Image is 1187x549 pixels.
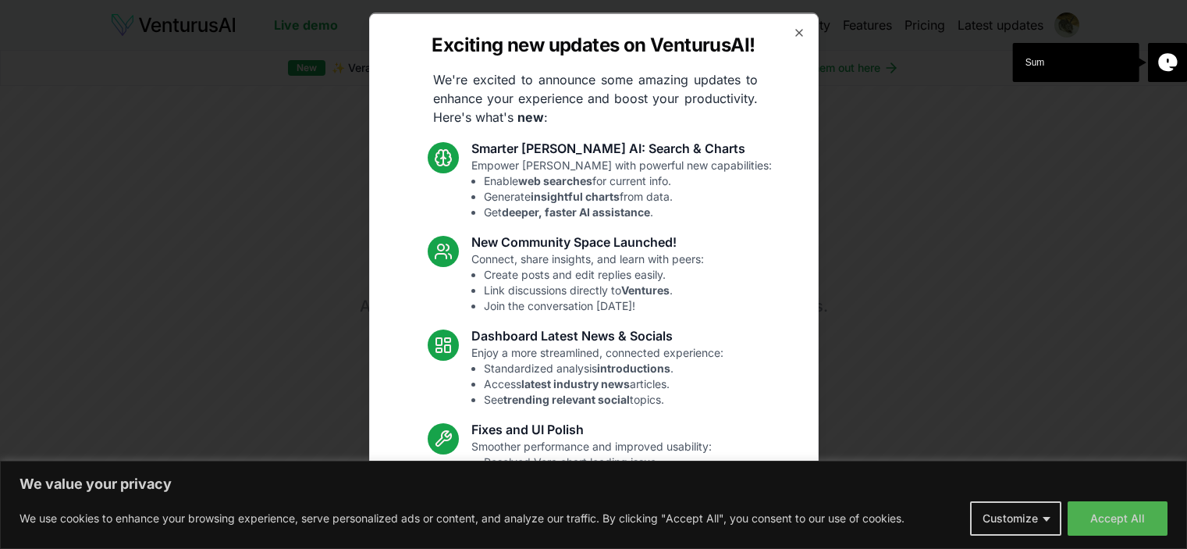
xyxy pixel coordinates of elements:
[484,469,712,485] li: Fixed mobile chat & sidebar glitches.
[597,361,670,374] strong: introductions
[471,251,704,313] p: Connect, share insights, and learn with peers:
[484,298,704,313] li: Join the conversation [DATE]!
[484,454,712,469] li: Resolved Vera chart loading issue.
[471,326,723,344] h3: Dashboard Latest News & Socials
[484,376,723,391] li: Access articles.
[432,32,755,57] h2: Exciting new updates on VenturusAI!
[484,204,772,219] li: Get .
[484,173,772,188] li: Enable for current info.
[471,138,772,157] h3: Smarter [PERSON_NAME] AI: Search & Charts
[521,376,630,390] strong: latest industry news
[471,438,712,501] p: Smoother performance and improved usability:
[621,283,670,296] strong: Ventures
[484,391,723,407] li: See topics.
[502,205,650,218] strong: deeper, faster AI assistance
[471,419,712,438] h3: Fixes and UI Polish
[471,157,772,219] p: Empower [PERSON_NAME] with powerful new capabilities:
[531,189,620,202] strong: insightful charts
[484,360,723,376] li: Standardized analysis .
[517,109,544,124] strong: new
[484,266,704,282] li: Create posts and edit replies easily.
[484,188,772,204] li: Generate from data.
[471,344,723,407] p: Enjoy a more streamlined, connected experience:
[503,392,630,405] strong: trending relevant social
[484,282,704,298] li: Link discussions directly to .
[518,173,592,187] strong: web searches
[471,232,704,251] h3: New Community Space Launched!
[484,485,712,501] li: Enhanced overall UI consistency.
[421,70,770,126] p: We're excited to announce some amazing updates to enhance your experience and boost your producti...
